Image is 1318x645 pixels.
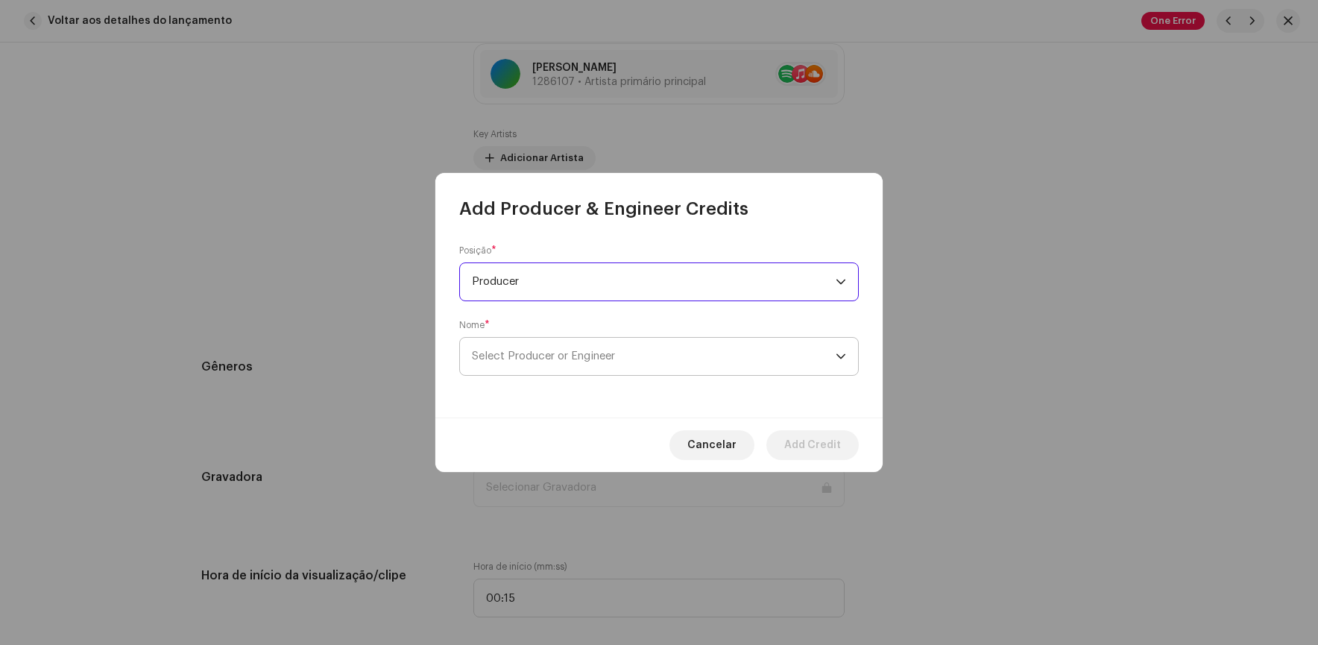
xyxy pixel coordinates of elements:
div: dropdown trigger [836,263,846,301]
label: Nome [459,319,490,331]
span: Select Producer or Engineer [472,338,836,375]
span: Add Producer & Engineer Credits [459,197,748,221]
span: Cancelar [687,430,737,460]
label: Posição [459,245,496,257]
button: Add Credit [766,430,859,460]
span: Producer [472,263,836,301]
div: dropdown trigger [836,338,846,375]
span: Add Credit [784,430,841,460]
span: Select Producer or Engineer [472,350,615,362]
button: Cancelar [669,430,754,460]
